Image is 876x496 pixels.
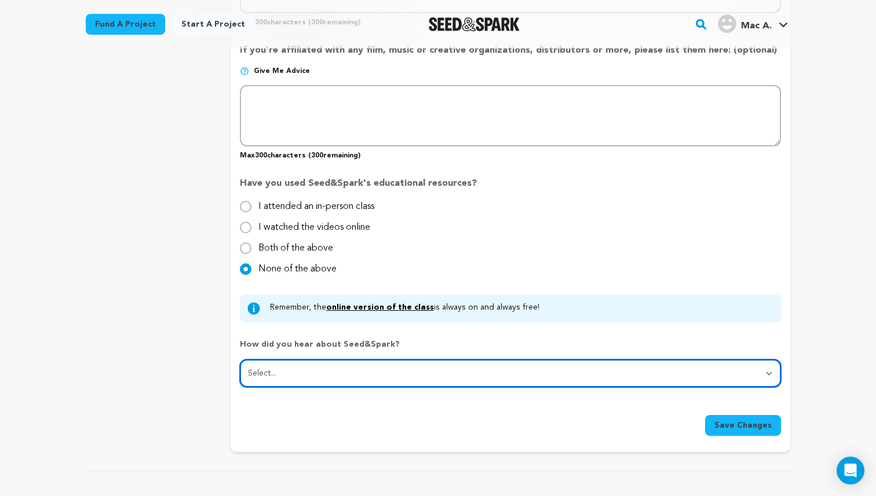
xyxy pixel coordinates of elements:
[837,457,864,484] div: Open Intercom Messenger
[741,21,772,31] span: Mac A.
[718,14,772,33] div: Mac A.'s Profile
[86,14,165,35] a: Fund a project
[705,415,781,436] button: Save Changes
[258,214,370,232] label: I watched the videos online
[240,67,249,76] img: help-circle.svg
[240,177,781,200] p: Have you used Seed&Spark's educational resources?
[718,14,736,33] img: user.png
[240,339,781,359] p: How did you hear about Seed&Spark?
[240,43,781,67] p: If you're affiliated with any film, music or creative organizations, distributors or more, please...
[311,152,323,159] span: 300
[255,152,267,159] span: 300
[326,303,434,311] a: online version of the class
[714,420,772,431] span: Save Changes
[258,255,337,274] label: None of the above
[716,12,790,36] span: Mac A.'s Profile
[254,67,310,76] span: Give me advice
[716,12,790,33] a: Mac A.'s Profile
[258,234,333,253] label: Both of the above
[270,302,539,315] p: Remember, the is always on and always free!
[172,14,254,35] a: Start a project
[240,146,781,160] p: Max characters ( remaining)
[429,17,520,31] a: Seed&Spark Homepage
[258,193,374,211] label: I attended an in-person class
[429,17,520,31] img: Seed&Spark Logo Dark Mode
